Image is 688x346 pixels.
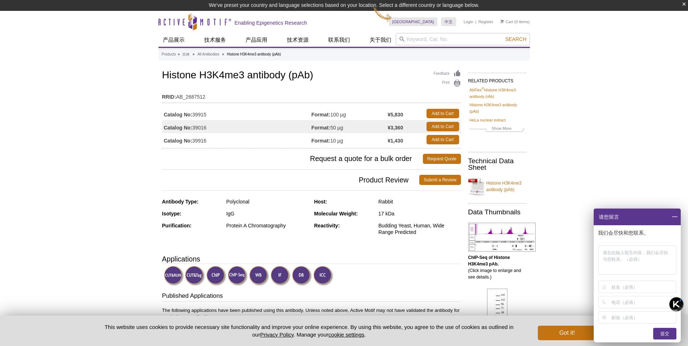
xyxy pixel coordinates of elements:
[468,73,526,86] h2: RELATED PRODUCTS
[500,17,530,26] li: (0 items)
[162,175,420,185] span: Product Review
[434,79,461,87] a: Print
[162,223,192,228] strong: Purification:
[182,51,190,58] a: 抗体
[312,137,330,144] strong: Format:
[313,266,333,286] img: Immunocytochemistry Validated
[158,33,189,47] a: 产品展示
[312,120,388,133] td: 50 µg
[260,331,293,338] a: Privacy Policy
[538,326,596,340] button: Got it!
[162,292,461,302] h3: Published Applications
[441,17,456,26] a: 中文
[434,70,461,78] a: Feedback
[227,52,281,56] li: Histone H3K4me3 antibody (pAb)
[162,51,176,58] a: Products
[222,52,224,56] li: »
[312,133,388,146] td: 10 µg
[389,17,438,26] a: [GEOGRAPHIC_DATA]
[475,17,477,26] li: |
[226,198,309,205] div: Polyclonal
[611,281,675,293] input: 姓名（必填）
[312,111,330,118] strong: Format:
[373,5,392,22] img: Change Here
[653,328,676,339] div: 提交
[283,33,313,47] a: 技术资源
[427,135,459,144] a: Add to Cart
[193,52,195,56] li: »
[249,266,269,286] img: Western Blot Validated
[468,158,526,171] h2: Technical Data Sheet
[423,154,461,164] a: Request Quote
[312,107,388,120] td: 100 µg
[162,120,312,133] td: 39016
[185,266,205,286] img: CUT&Tag Validated
[388,111,403,118] strong: ¥5,830
[378,222,461,235] div: Budding Yeast, Human, Wide Range Predicted
[162,107,312,120] td: 39915
[611,312,675,323] input: 邮箱（必填）
[328,331,364,338] button: cookie settings
[92,323,526,338] p: This website uses cookies to provide necessary site functionality and improve your online experie...
[162,133,312,146] td: 39916
[500,20,504,23] img: Your Cart
[164,137,193,144] strong: Catalog No:
[468,209,526,215] h2: Data Thumbnails
[468,254,526,280] p: (Click image to enlarge and see details.)
[314,223,340,228] strong: Reactivity:
[468,223,536,252] img: Histone H3K4me3 antibody (pAb) tested by ChIP-Seq.
[427,109,459,118] a: Add to Cart
[378,198,461,205] div: Rabbit
[505,36,526,42] span: Search
[228,266,248,286] img: ChIP-Seq Validated
[470,102,525,115] a: Histone H3K4me3 antibody (pAb)
[378,210,461,217] div: 17 kDa
[314,199,327,205] strong: Host:
[197,51,219,58] a: All Antibodies
[482,87,484,90] sup: ®
[487,289,507,345] img: Histone H3K4me3 antibody (pAb) tested by Western blot.
[162,89,461,101] td: AB_2687512
[226,210,309,217] div: IgG
[164,111,193,118] strong: Catalog No:
[312,124,330,131] strong: Format:
[162,154,423,164] span: Request a quote for a bulk order
[162,70,461,82] h1: Histone H3K4me3 antibody (pAb)
[470,87,525,100] a: AbFlex®Histone H3K4me3 antibody (rAb)
[500,19,513,24] a: Cart
[388,124,403,131] strong: ¥3,360
[611,296,675,308] input: 电话（必填）
[598,209,619,225] span: 请您留言
[164,266,184,286] img: CUT&RUN Validated
[478,19,493,24] a: Register
[241,33,272,47] a: 产品应用
[162,199,199,205] strong: Antibody Type:
[470,125,525,133] a: Show More
[271,266,291,286] img: Immunofluorescence Validated
[164,124,193,131] strong: Catalog No:
[162,254,461,264] h3: Applications
[206,266,226,286] img: ChIP Validated
[503,36,528,42] button: Search
[292,266,312,286] img: Dot Blot Validated
[200,33,230,47] a: 技术服务
[470,117,506,123] a: HeLa nuclear extract
[178,52,180,56] li: »
[468,255,510,267] b: ChIP-Seq of Histone H3K4me3 pAb.
[468,176,526,197] a: Histone H3K4me3 antibody (pAb)
[162,94,176,100] strong: RRID:
[427,122,459,131] a: Add to Cart
[396,33,530,45] input: Keyword, Cat. No.
[419,175,461,185] a: Submit a Review
[235,20,307,26] h2: Enabling Epigenetics Research
[388,137,403,144] strong: ¥1,430
[464,19,473,24] a: Login
[226,222,309,229] div: Protein A Chromatography
[162,211,182,217] strong: Isotype:
[598,230,678,236] p: 我们会尽快和您联系。
[324,33,354,47] a: 联系我们
[365,33,396,47] a: 关于我们
[314,211,358,217] strong: Molecular Weight:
